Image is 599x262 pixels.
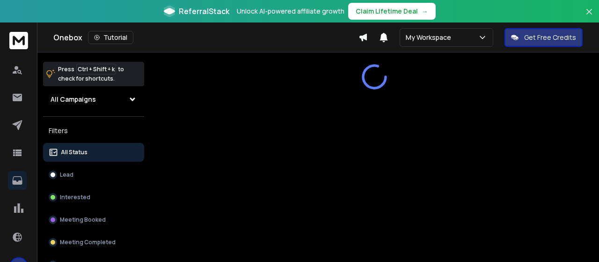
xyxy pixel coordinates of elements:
button: Tutorial [88,31,133,44]
span: → [422,7,428,16]
button: All Status [43,143,144,162]
button: Lead [43,165,144,184]
p: Meeting Booked [60,216,106,224]
h1: All Campaigns [51,95,96,104]
p: Lead [60,171,73,179]
p: Interested [60,194,90,201]
p: Unlock AI-powered affiliate growth [237,7,344,16]
div: Onebox [53,31,358,44]
p: Meeting Completed [60,239,116,246]
span: ReferralStack [179,6,229,17]
h3: Filters [43,124,144,137]
p: All Status [61,149,88,156]
button: Meeting Booked [43,210,144,229]
button: All Campaigns [43,90,144,109]
button: Get Free Credits [504,28,583,47]
button: Meeting Completed [43,233,144,252]
button: Interested [43,188,144,207]
p: Get Free Credits [524,33,576,42]
span: Ctrl + Shift + k [76,64,116,75]
button: Claim Lifetime Deal→ [348,3,436,20]
p: Press to check for shortcuts. [58,65,124,83]
button: Close banner [583,6,595,28]
p: My Workspace [406,33,455,42]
